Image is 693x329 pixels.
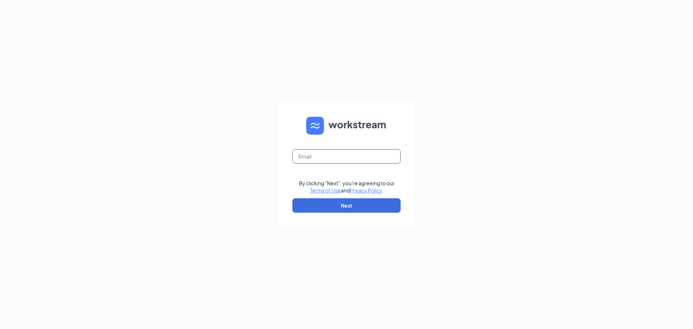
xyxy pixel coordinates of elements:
[310,187,341,194] a: Terms of Use
[292,198,401,213] button: Next
[292,149,401,164] input: Email
[350,187,382,194] a: Privacy Policy
[299,179,395,194] div: By clicking "Next", you're agreeing to our and .
[306,117,387,135] img: WS logo and Workstream text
